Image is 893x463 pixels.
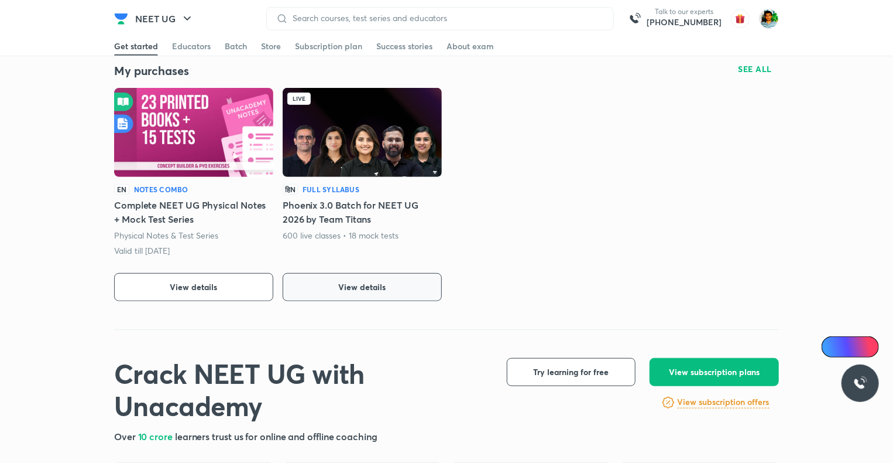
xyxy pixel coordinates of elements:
[128,7,201,30] button: NEET UG
[647,16,722,28] a: [PHONE_NUMBER]
[650,358,779,386] button: View subscription plans
[114,37,158,56] a: Get started
[114,245,170,257] p: Valid till [DATE]
[669,366,760,378] span: View subscription plans
[295,40,362,52] div: Subscription plan
[114,184,129,195] p: EN
[114,12,128,26] img: Company Logo
[623,7,647,30] img: call-us
[446,40,494,52] div: About exam
[283,198,442,226] h5: Phoenix 3.0 Batch for NEET UG 2026 by Team Titans
[114,230,219,241] p: Physical Notes & Test Series
[287,93,311,105] div: Live
[339,281,386,293] span: View details
[759,9,779,29] img: Mehul Ghosh
[295,37,362,56] a: Subscription plan
[853,376,867,390] img: ttu
[175,430,377,442] span: learners trust us for online and offline coaching
[283,273,442,301] button: View details
[170,281,218,293] span: View details
[225,37,247,56] a: Batch
[283,230,399,241] p: 600 live classes • 18 mock tests
[376,37,432,56] a: Success stories
[261,40,281,52] div: Store
[283,88,442,177] img: Batch Thumbnail
[303,184,359,195] h6: Full Syllabus
[283,184,298,195] p: हिN
[114,88,273,177] img: Batch Thumbnail
[446,37,494,56] a: About exam
[114,198,273,226] h5: Complete NEET UG Physical Notes + Mock Test Series
[172,40,211,52] div: Educators
[172,37,211,56] a: Educators
[841,342,872,352] span: Ai Doubts
[134,184,188,195] h6: Notes Combo
[376,40,432,52] div: Success stories
[288,13,604,23] input: Search courses, test series and educators
[829,342,838,352] img: Icon
[731,9,750,28] img: avatar
[739,65,772,73] span: SEE ALL
[114,273,273,301] button: View details
[678,396,770,410] a: View subscription offers
[261,37,281,56] a: Store
[731,60,779,79] button: SEE ALL
[225,40,247,52] div: Batch
[114,63,446,79] h4: My purchases
[114,40,158,52] div: Get started
[114,430,138,442] span: Over
[678,396,770,408] h6: View subscription offers
[647,7,722,16] p: Talk to our experts
[534,366,609,378] span: Try learning for free
[114,358,488,423] h1: Crack NEET UG with Unacademy
[138,430,175,442] span: 10 crore
[822,336,879,358] a: Ai Doubts
[507,358,636,386] button: Try learning for free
